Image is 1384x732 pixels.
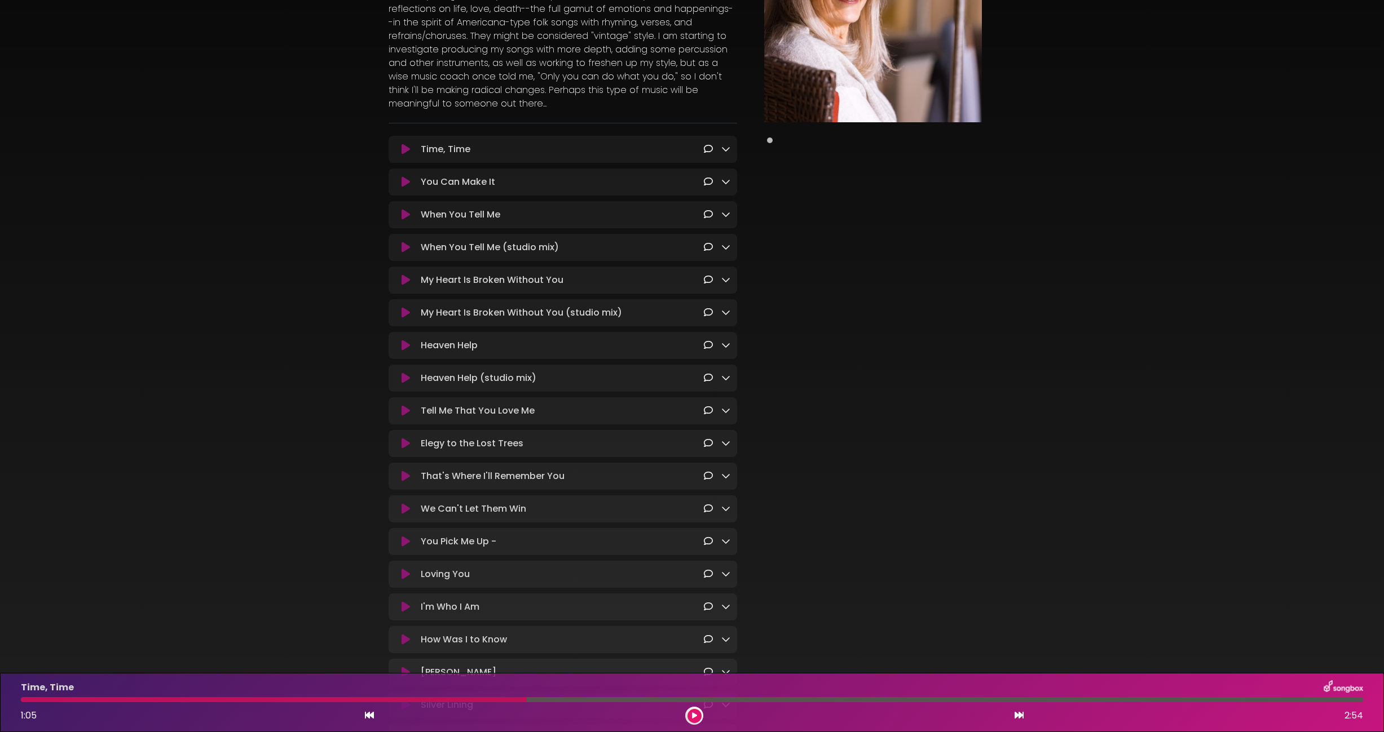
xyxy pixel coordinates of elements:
span: 1:05 [21,709,37,722]
p: Time, Time [421,143,470,156]
p: That's Where I'll Remember You [421,469,565,483]
p: My Heart Is Broken Without You (studio mix) [421,306,622,320]
p: How Was I to Know [421,633,507,646]
p: Tell Me That You Love Me [421,404,535,418]
p: Elegy to the Lost Trees [421,437,523,450]
p: Heaven Help [421,339,478,352]
p: Heaven Help (studio mix) [421,371,536,385]
p: When You Tell Me [421,208,500,221]
p: I'm Who I Am [421,600,479,614]
img: songbox-logo-white.png [1324,680,1363,695]
p: We Can't Let Them Win [421,502,526,516]
p: Loving You [421,567,470,581]
p: You Pick Me Up - [421,535,496,548]
p: My Heart Is Broken Without You [421,273,563,287]
p: [PERSON_NAME] [421,666,496,679]
span: 2:54 [1345,709,1363,722]
p: You Can Make It [421,175,495,189]
p: Time, Time [21,681,74,694]
p: When You Tell Me (studio mix) [421,241,559,254]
